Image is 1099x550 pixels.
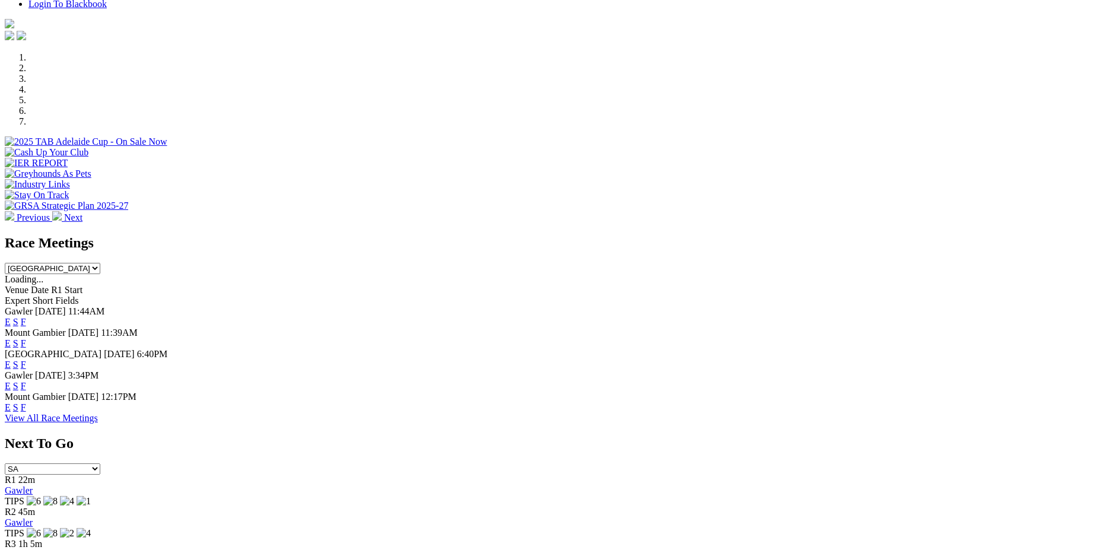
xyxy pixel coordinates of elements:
[5,349,101,359] span: [GEOGRAPHIC_DATA]
[5,235,1094,251] h2: Race Meetings
[43,496,58,507] img: 8
[5,147,88,158] img: Cash Up Your Club
[5,285,28,295] span: Venue
[68,392,99,402] span: [DATE]
[5,201,128,211] img: GRSA Strategic Plan 2025-27
[5,31,14,40] img: facebook.svg
[52,212,82,222] a: Next
[5,19,14,28] img: logo-grsa-white.png
[5,413,98,423] a: View All Race Meetings
[5,496,24,506] span: TIPS
[5,485,33,495] a: Gawler
[5,507,16,517] span: R2
[55,295,78,306] span: Fields
[5,435,1094,452] h2: Next To Go
[52,211,62,221] img: chevron-right-pager-white.svg
[77,528,91,539] img: 4
[31,285,49,295] span: Date
[5,169,91,179] img: Greyhounds As Pets
[5,402,11,412] a: E
[5,517,33,527] a: Gawler
[5,190,69,201] img: Stay On Track
[18,539,42,549] span: 1h 5m
[137,349,168,359] span: 6:40PM
[5,539,16,549] span: R3
[5,179,70,190] img: Industry Links
[5,370,33,380] span: Gawler
[5,158,68,169] img: IER REPORT
[5,360,11,370] a: E
[18,507,35,517] span: 45m
[5,274,43,284] span: Loading...
[35,306,66,316] span: [DATE]
[5,306,33,316] span: Gawler
[13,317,18,327] a: S
[5,212,52,222] a: Previous
[5,475,16,485] span: R1
[13,381,18,391] a: S
[5,211,14,221] img: chevron-left-pager-white.svg
[60,528,74,539] img: 2
[68,306,105,316] span: 11:44AM
[17,212,50,222] span: Previous
[21,338,26,348] a: F
[101,392,136,402] span: 12:17PM
[68,328,99,338] span: [DATE]
[60,496,74,507] img: 4
[33,295,53,306] span: Short
[21,402,26,412] a: F
[18,475,35,485] span: 22m
[5,392,66,402] span: Mount Gambier
[5,328,66,338] span: Mount Gambier
[5,295,30,306] span: Expert
[43,528,58,539] img: 8
[13,402,18,412] a: S
[21,317,26,327] a: F
[21,360,26,370] a: F
[35,370,66,380] span: [DATE]
[5,317,11,327] a: E
[51,285,82,295] span: R1 Start
[5,528,24,538] span: TIPS
[27,528,41,539] img: 6
[77,496,91,507] img: 1
[13,338,18,348] a: S
[5,136,167,147] img: 2025 TAB Adelaide Cup - On Sale Now
[101,328,138,338] span: 11:39AM
[5,338,11,348] a: E
[64,212,82,222] span: Next
[13,360,18,370] a: S
[21,381,26,391] a: F
[17,31,26,40] img: twitter.svg
[5,381,11,391] a: E
[68,370,99,380] span: 3:34PM
[104,349,135,359] span: [DATE]
[27,496,41,507] img: 6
